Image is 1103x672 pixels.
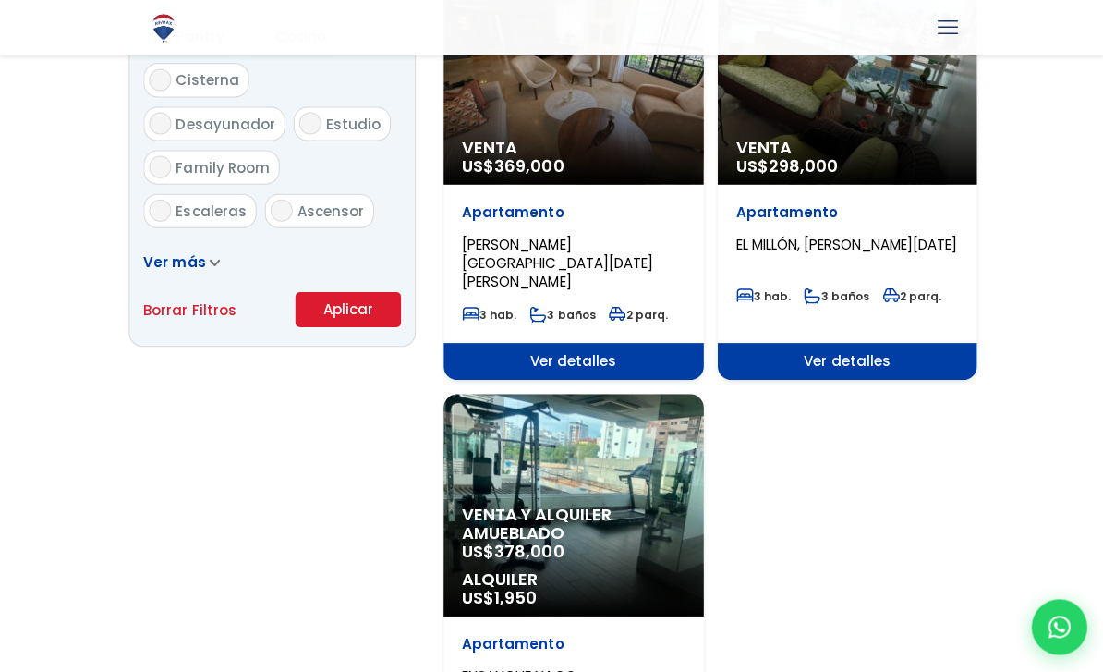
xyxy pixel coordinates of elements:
[461,306,515,322] span: 3 hab.
[493,584,536,607] span: 1,950
[442,342,702,379] span: Ver detalles
[461,234,651,290] span: [PERSON_NAME][GEOGRAPHIC_DATA][DATE][PERSON_NAME]
[767,153,836,177] span: 298,000
[143,251,220,271] a: Ver más
[461,504,684,541] span: Venta y alquiler amueblado
[461,633,684,652] p: Apartamento
[270,199,292,221] input: Ascensor
[149,112,171,134] input: Desayunador
[461,568,684,587] span: Alquiler
[149,68,171,91] input: Cisterna
[493,153,563,177] span: 369,000
[147,12,179,44] img: Logo de REMAX
[461,202,684,221] p: Apartamento
[607,306,666,322] span: 2 parq.
[880,287,939,303] span: 2 parq.
[734,287,789,303] span: 3 hab.
[176,114,274,133] span: Desayunador
[461,138,684,156] span: Venta
[325,114,380,133] span: Estudio
[734,202,957,221] p: Apartamento
[734,234,955,253] span: EL MILLÓN, [PERSON_NAME][DATE]
[143,251,205,271] span: Ver más
[461,584,536,607] span: US$
[528,306,594,322] span: 3 baños
[295,291,400,326] button: Aplicar
[149,155,171,177] input: Family Room
[802,287,867,303] span: 3 baños
[176,70,238,90] span: Cisterna
[734,153,836,177] span: US$
[493,538,563,561] span: 378,000
[149,199,171,221] input: Escaleras
[929,12,961,43] a: mobile menu
[734,138,957,156] span: Venta
[297,201,363,220] span: Ascensor
[143,298,236,321] a: Borrar Filtros
[176,201,246,220] span: Escaleras
[461,538,563,561] span: US$
[176,157,269,177] span: Family Room
[298,112,321,134] input: Estudio
[716,342,976,379] span: Ver detalles
[461,153,563,177] span: US$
